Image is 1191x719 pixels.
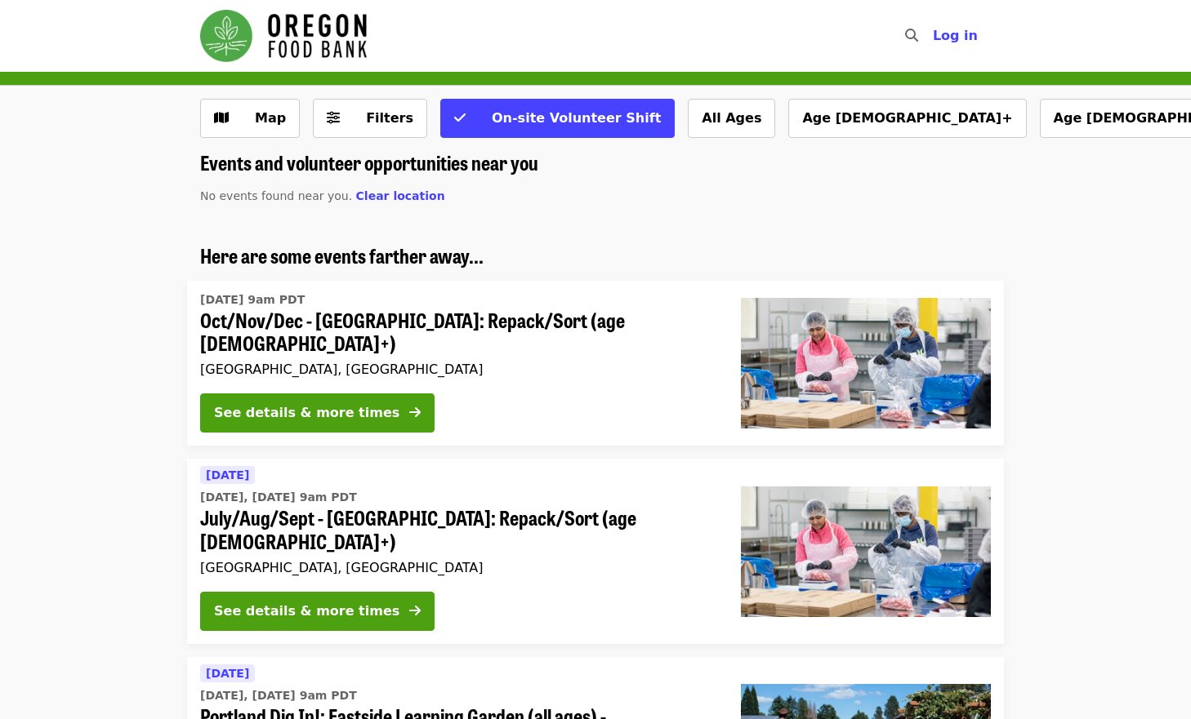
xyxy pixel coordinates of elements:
img: Oregon Food Bank - Home [200,10,367,62]
i: sliders-h icon [327,110,340,126]
span: [DATE] [206,468,249,482]
input: Search [928,16,941,55]
time: [DATE], [DATE] 9am PDT [200,489,357,506]
div: [GEOGRAPHIC_DATA], [GEOGRAPHIC_DATA] [200,362,715,377]
button: Age [DEMOGRAPHIC_DATA]+ [788,99,1026,138]
i: arrow-right icon [409,405,421,420]
span: On-site Volunteer Shift [492,110,661,126]
i: map icon [214,110,229,126]
i: arrow-right icon [409,603,421,619]
img: Oct/Nov/Dec - Beaverton: Repack/Sort (age 10+) organized by Oregon Food Bank [741,298,991,428]
button: Filters (0 selected) [313,99,427,138]
button: Show map view [200,99,300,138]
span: Filters [366,110,413,126]
span: July/Aug/Sept - [GEOGRAPHIC_DATA]: Repack/Sort (age [DEMOGRAPHIC_DATA]+) [200,506,715,553]
span: Map [255,110,286,126]
a: See details for "Oct/Nov/Dec - Beaverton: Repack/Sort (age 10+)" [187,281,1004,446]
button: Clear location [356,188,445,205]
time: [DATE], [DATE] 9am PDT [200,687,357,704]
div: See details & more times [214,403,399,423]
span: [DATE] [206,667,249,680]
span: Clear location [356,189,445,202]
button: See details & more times [200,393,435,433]
button: See details & more times [200,592,435,631]
span: Here are some events farther away... [200,241,484,269]
button: All Ages [688,99,775,138]
a: See details for "July/Aug/Sept - Beaverton: Repack/Sort (age 10+)" [187,459,1004,644]
span: Log in [933,28,978,43]
span: Oct/Nov/Dec - [GEOGRAPHIC_DATA]: Repack/Sort (age [DEMOGRAPHIC_DATA]+) [200,308,715,356]
i: search icon [905,28,918,43]
span: Events and volunteer opportunities near you [200,148,538,176]
time: [DATE] 9am PDT [200,291,305,308]
img: July/Aug/Sept - Beaverton: Repack/Sort (age 10+) organized by Oregon Food Bank [741,486,991,617]
i: check icon [454,110,466,126]
div: See details & more times [214,601,399,621]
span: No events found near you. [200,189,352,202]
div: [GEOGRAPHIC_DATA], [GEOGRAPHIC_DATA] [200,560,715,575]
button: On-site Volunteer Shift [440,99,675,138]
button: Log in [920,20,991,52]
